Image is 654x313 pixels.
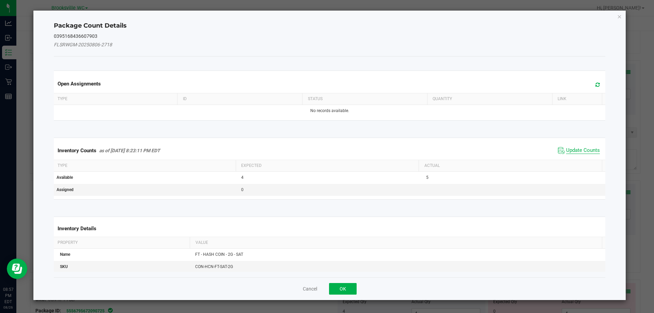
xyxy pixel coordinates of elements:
td: No records available. [52,105,607,117]
span: Inventory Details [58,225,96,232]
span: Value [196,240,208,245]
span: Open Assignments [58,81,101,87]
span: Type [58,163,67,168]
span: Inventory Counts [58,147,96,154]
span: Assigned [57,187,74,192]
span: Type [58,96,67,101]
span: 0 [241,187,244,192]
span: Actual [424,163,440,168]
h5: FLSRWGM-20250806-2718 [54,42,606,47]
span: Quantity [433,96,452,101]
span: 5 [426,175,429,180]
span: Expected [241,163,262,168]
span: Property [58,240,78,245]
button: Cancel [303,285,317,292]
span: ID [183,96,187,101]
h4: Package Count Details [54,21,606,30]
span: 4 [241,175,244,180]
iframe: Resource center [7,259,27,279]
span: Available [57,175,73,180]
span: Update Counts [566,147,600,154]
h5: 0395168436607903 [54,34,606,39]
span: SKU [60,264,68,269]
button: Close [617,12,622,20]
span: Name [60,252,70,257]
span: Status [308,96,323,101]
span: CON-HCN-FT-SAT-2G [195,264,233,269]
span: FT - HASH COIN - 2G - SAT [195,252,243,257]
span: Link [558,96,566,101]
button: OK [329,283,357,295]
span: as of [DATE] 8:23:11 PM EDT [99,148,160,153]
